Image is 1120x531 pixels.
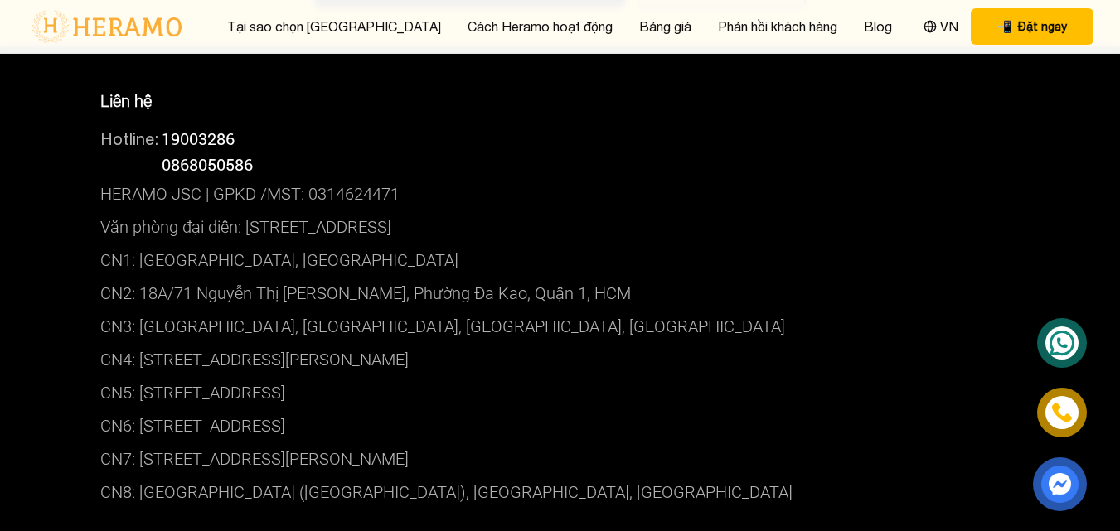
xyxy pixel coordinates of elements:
[468,17,613,36] a: Cách Heramo hoạt động
[100,310,1021,343] p: CN3: [GEOGRAPHIC_DATA], [GEOGRAPHIC_DATA], [GEOGRAPHIC_DATA], [GEOGRAPHIC_DATA]
[162,128,235,149] a: 19003286
[100,442,1021,475] p: CN7: [STREET_ADDRESS][PERSON_NAME]
[1040,390,1084,435] a: phone-icon
[100,409,1021,442] p: CN6: [STREET_ADDRESS]
[919,16,963,37] button: VN
[100,244,1021,277] p: CN1: [GEOGRAPHIC_DATA], [GEOGRAPHIC_DATA]
[864,17,892,36] a: Blog
[100,277,1021,310] p: CN2: 18A/71 Nguyễn Thị [PERSON_NAME], Phường Đa Kao, Quận 1, HCM
[1018,18,1067,35] span: Đặt ngay
[100,129,158,148] span: Hotline:
[100,177,1021,210] p: HERAMO JSC | GPKD /MST: 0314624471
[971,8,1093,45] button: phone Đặt ngay
[1050,401,1074,424] img: phone-icon
[100,475,1021,509] p: CN8: [GEOGRAPHIC_DATA] ([GEOGRAPHIC_DATA]), [GEOGRAPHIC_DATA], [GEOGRAPHIC_DATA]
[162,153,253,175] span: 0868050586
[100,343,1021,376] p: CN4: [STREET_ADDRESS][PERSON_NAME]
[100,89,1021,113] p: Liên hệ
[227,17,441,36] a: Tại sao chọn [GEOGRAPHIC_DATA]
[718,17,837,36] a: Phản hồi khách hàng
[639,17,691,36] a: Bảng giá
[997,18,1011,35] span: phone
[100,376,1021,409] p: CN5: [STREET_ADDRESS]
[100,210,1021,244] p: Văn phòng đại diện: [STREET_ADDRESS]
[27,9,187,44] img: logo-with-text.png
